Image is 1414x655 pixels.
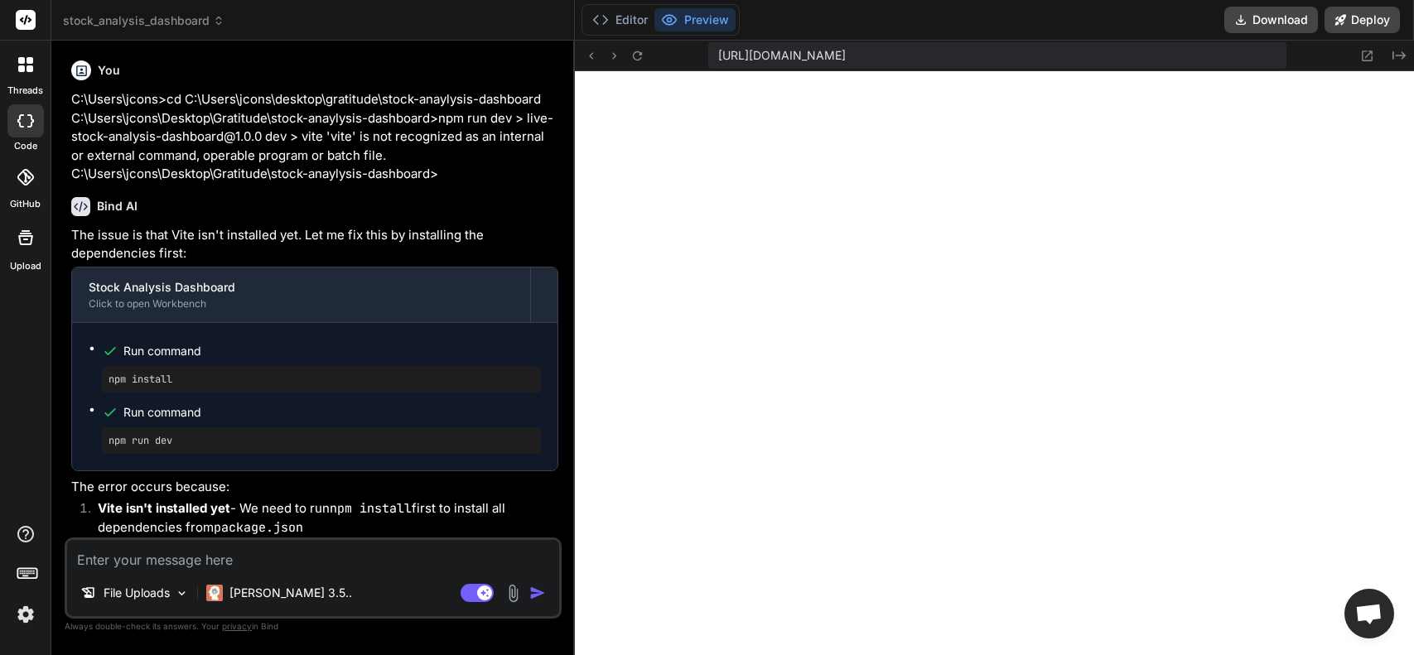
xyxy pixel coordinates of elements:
div: Stock Analysis Dashboard [89,279,514,296]
pre: npm install [109,373,534,386]
p: The issue is that Vite isn't installed yet. Let me fix this by installing the dependencies first: [71,226,558,263]
p: Always double-check its answers. Your in Bind [65,619,562,634]
span: Run command [123,404,541,421]
p: The error occurs because: [71,478,558,497]
p: [PERSON_NAME] 3.5.. [229,585,352,601]
label: threads [7,84,43,98]
span: stock_analysis_dashboard [63,12,224,29]
h6: You [98,62,120,79]
button: Preview [654,8,736,31]
label: code [14,139,37,153]
button: Download [1224,7,1318,33]
pre: npm run dev [109,434,534,447]
div: Click to open Workbench [89,297,514,311]
label: Upload [10,259,41,273]
p: C:\Users\jcons>cd C:\Users\jcons\desktop\gratitude\stock-anaylysis-dashboard C:\Users\jcons\Deskt... [71,90,558,184]
li: - The folder with Vite and other packages needs to be created [84,537,558,574]
img: icon [529,585,546,601]
span: Run command [123,343,541,359]
button: Editor [586,8,654,31]
code: package.json [214,519,303,536]
img: Claude 3.5 Sonnet [206,585,223,601]
button: Deploy [1325,7,1400,33]
iframe: Preview [575,71,1414,655]
h6: Bind AI [97,198,138,214]
p: File Uploads [104,585,170,601]
img: settings [12,600,40,629]
label: GitHub [10,197,41,211]
img: Pick Models [175,586,189,600]
button: Stock Analysis DashboardClick to open Workbench [72,267,530,322]
img: attachment [504,584,523,603]
a: Open chat [1344,589,1394,638]
strong: Vite isn't installed yet [98,500,230,516]
span: privacy [222,621,252,631]
span: [URL][DOMAIN_NAME] [718,47,846,64]
code: npm install [330,500,412,517]
li: - We need to run first to install all dependencies from [84,499,558,537]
